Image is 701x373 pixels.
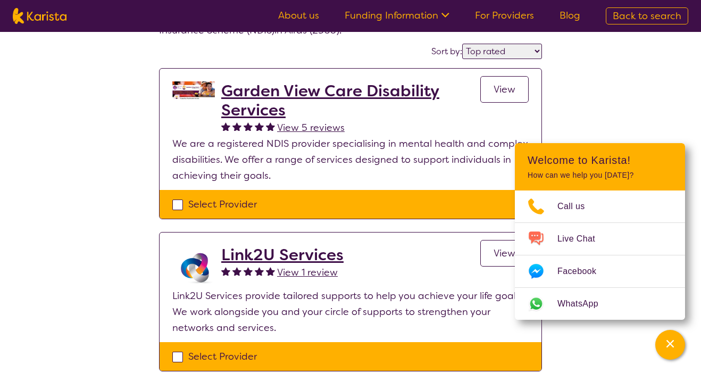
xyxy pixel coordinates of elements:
a: View 1 review [277,264,338,280]
img: fullstar [255,122,264,131]
img: fullstar [244,122,253,131]
a: View [480,240,529,267]
div: Channel Menu [515,143,685,320]
a: View [480,76,529,103]
img: fullstar [221,267,230,276]
span: Back to search [613,10,681,22]
img: fullstar [255,267,264,276]
span: Call us [557,198,598,214]
a: View 5 reviews [277,120,345,136]
img: Karista logo [13,8,66,24]
img: lvrf5nqnn2npdrpfvz8h.png [172,245,215,288]
a: Funding Information [345,9,449,22]
h2: Welcome to Karista! [528,154,672,167]
p: We are a registered NDIS provider specialising in mental health and complex disabilities. We offe... [172,136,529,184]
label: Sort by: [431,46,462,57]
span: View 5 reviews [277,121,345,134]
img: fullstar [266,267,275,276]
button: Channel Menu [655,330,685,360]
span: View [494,247,515,260]
a: About us [278,9,319,22]
a: Web link opens in a new tab. [515,288,685,320]
span: View 1 review [277,266,338,279]
img: fullstar [244,267,253,276]
ul: Choose channel [515,190,685,320]
img: fullstar [232,267,241,276]
a: Garden View Care Disability Services [221,81,480,120]
span: Facebook [557,263,609,279]
a: Back to search [606,7,688,24]
img: fullstar [221,122,230,131]
p: Link2U Services provide tailored supports to help you achieve your life goals. We work alongside ... [172,288,529,336]
img: fullstar [232,122,241,131]
p: How can we help you [DATE]? [528,171,672,180]
a: Link2U Services [221,245,344,264]
a: For Providers [475,9,534,22]
img: fhlsqaxcthszxhqwxlmb.jpg [172,81,215,99]
a: Blog [560,9,580,22]
span: WhatsApp [557,296,611,312]
img: fullstar [266,122,275,131]
span: View [494,83,515,96]
span: Live Chat [557,231,608,247]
